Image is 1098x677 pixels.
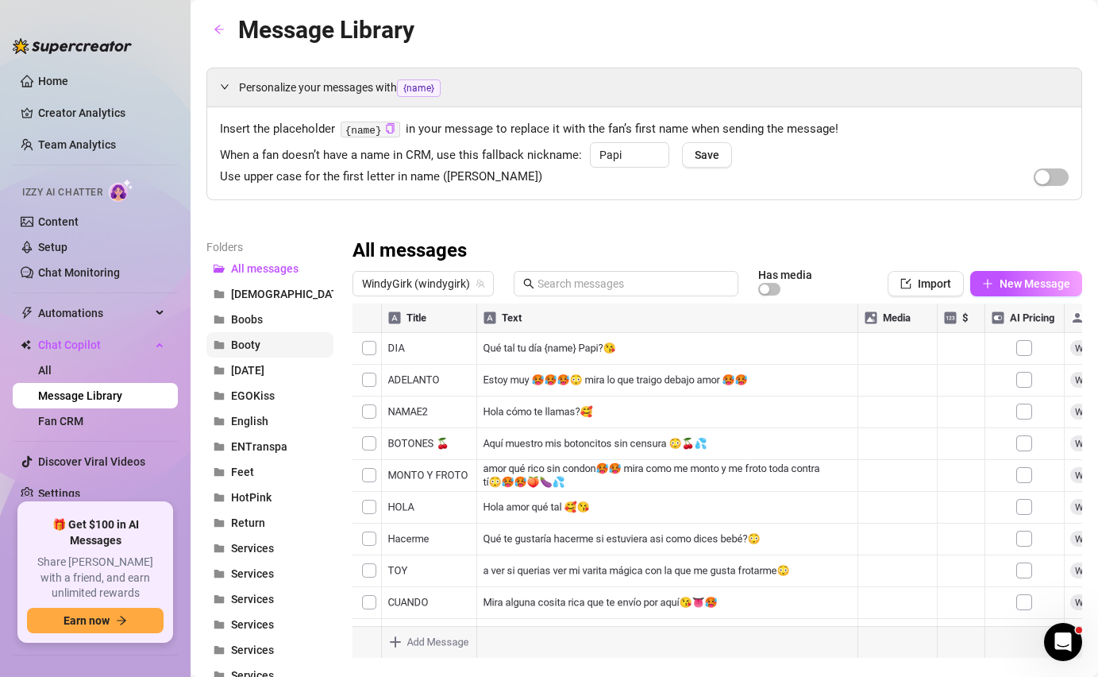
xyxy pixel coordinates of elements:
span: Services [231,542,274,555]
span: folder-open [214,263,225,274]
span: import [900,278,911,289]
span: folder [214,492,225,503]
button: English [206,408,333,434]
span: Automations [38,300,151,326]
a: Settings [38,487,80,500]
article: Has media [758,270,812,280]
span: expanded [220,82,229,91]
span: When a fan doesn’t have a name in CRM, use this fallback nickname: [220,146,582,165]
button: Save [682,142,732,168]
button: HotPink [206,485,333,510]
img: AI Chatter [109,179,133,202]
a: Chat Monitoring [38,266,120,279]
button: New Message [970,271,1082,296]
span: WindyGirk (windygirk) [362,272,484,296]
span: Services [231,644,274,656]
article: Folders [206,238,333,256]
span: Booty [231,338,260,351]
span: folder [214,390,225,401]
span: [DATE] [231,364,264,377]
a: All [38,364,52,377]
span: Save [695,149,719,161]
span: Share [PERSON_NAME] with a friend, and earn unlimited rewards [27,555,164,602]
button: Boobs [206,307,333,332]
span: Chat Copilot [38,332,151,358]
span: HotPink [231,491,272,504]
span: arrow-left [214,24,225,35]
a: Discover Viral Videos [38,455,145,468]
button: [DEMOGRAPHIC_DATA] [206,281,333,307]
span: Earn now [64,614,110,627]
img: Chat Copilot [21,339,31,350]
a: Creator Analytics [38,100,165,126]
span: {name} [397,79,441,97]
span: All messages [231,262,299,275]
button: Booty [206,332,333,358]
span: folder [214,644,225,656]
button: Services [206,612,333,637]
button: Click to Copy [385,123,395,135]
button: All messages [206,256,333,281]
span: thunderbolt [21,307,33,319]
span: Use upper case for the first letter in name ([PERSON_NAME]) [220,168,542,187]
span: folder [214,288,225,300]
a: Message Library [38,389,122,402]
span: Services [231,618,274,631]
code: {name} [341,122,400,138]
a: Team Analytics [38,138,116,151]
a: Content [38,215,79,228]
span: plus [982,278,993,289]
span: [DEMOGRAPHIC_DATA] [231,288,348,300]
button: EGOKiss [206,383,333,408]
button: Services [206,536,333,561]
span: 🎁 Get $100 in AI Messages [27,517,164,548]
button: Feet [206,459,333,485]
input: Search messages [537,275,729,292]
span: Izzy AI Chatter [22,185,102,200]
a: Home [38,75,68,87]
button: ENTranspa [206,434,333,459]
button: Earn nowarrow-right [27,608,164,633]
button: Services [206,637,333,663]
button: Services [206,586,333,612]
span: folder [214,568,225,579]
span: Personalize your messages with [239,79,1069,97]
span: copy [385,123,395,133]
span: folder [214,441,225,452]
a: Fan CRM [38,415,83,427]
span: Feet [231,466,254,478]
span: folder [214,619,225,630]
span: Return [231,516,265,529]
span: arrow-right [116,615,127,626]
span: folder [214,543,225,554]
span: folder [214,594,225,605]
span: Boobs [231,313,263,326]
span: ENTranspa [231,440,287,453]
iframe: Intercom live chat [1044,623,1082,661]
span: folder [214,314,225,325]
article: Message Library [238,11,414,48]
span: folder [214,416,225,427]
img: logo-BBDzfeDw.svg [13,38,132,54]
span: New Message [1000,277,1070,290]
span: search [523,278,534,289]
button: Return [206,510,333,536]
span: Services [231,593,274,605]
span: Import [918,277,951,290]
span: folder [214,365,225,376]
div: Personalize your messages with{name} [207,68,1081,106]
a: Setup [38,241,67,253]
span: folder [214,339,225,350]
span: EGOKiss [231,389,275,402]
span: folder [214,466,225,478]
span: team [476,279,485,288]
button: [DATE] [206,358,333,383]
span: folder [214,517,225,528]
span: Insert the placeholder in your message to replace it with the fan’s first name when sending the m... [220,120,1069,139]
button: Import [888,271,964,296]
span: Services [231,567,274,580]
h3: All messages [353,238,467,264]
span: English [231,415,268,427]
button: Services [206,561,333,586]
